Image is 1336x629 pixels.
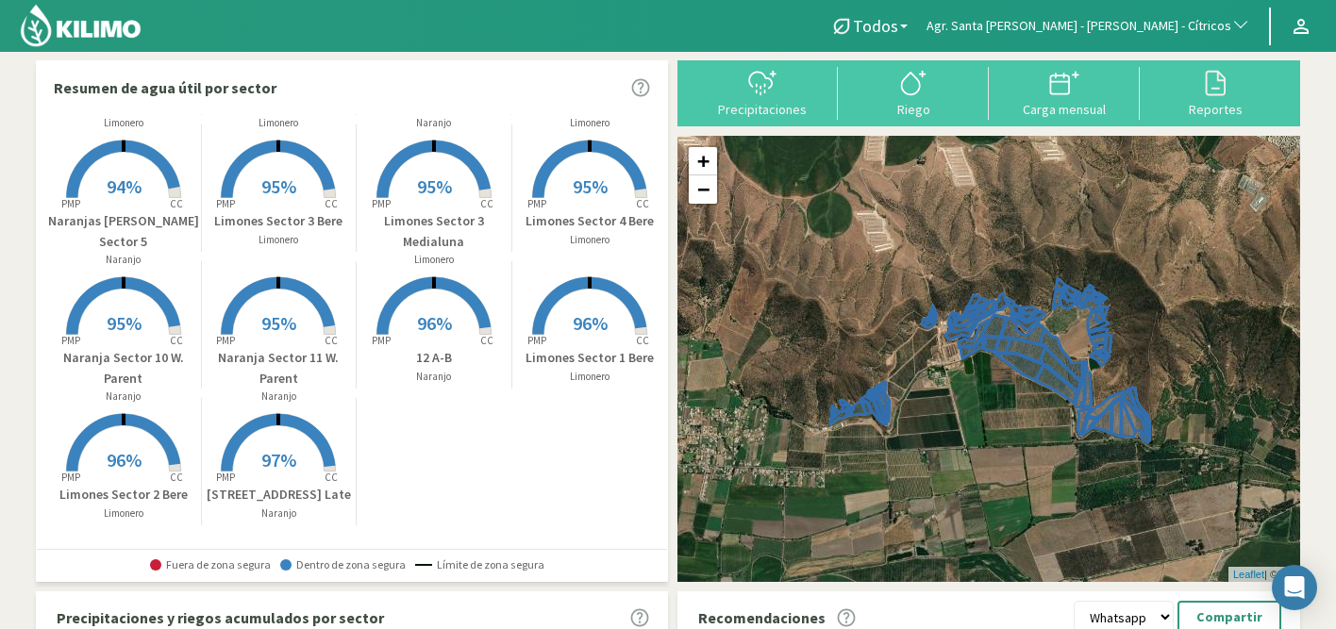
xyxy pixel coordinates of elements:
p: Naranjo [46,389,201,405]
p: Limonero [512,232,668,248]
a: Zoom out [689,175,717,204]
div: Precipitaciones [693,103,832,116]
button: Riego [838,67,989,117]
p: Limonero [202,115,357,131]
p: Limonero [512,115,668,131]
span: Agr. Santa [PERSON_NAME] - [PERSON_NAME] - Cítricos [927,17,1231,36]
p: Naranjas [PERSON_NAME] Sector 5 [46,211,201,252]
tspan: PMP [61,334,80,347]
button: Carga mensual [989,67,1140,117]
p: [STREET_ADDRESS] Late [202,485,357,505]
a: Leaflet [1233,569,1264,580]
tspan: PMP [372,197,391,210]
p: Naranjo [357,369,511,385]
span: 95% [261,174,296,198]
p: Naranjo [202,389,357,405]
div: Riego [843,103,983,116]
button: Reportes [1140,67,1291,117]
span: 95% [261,311,296,335]
p: 12 A-B [357,348,511,368]
span: 95% [573,174,608,198]
span: Límite de zona segura [415,558,544,571]
tspan: PMP [61,197,80,210]
p: Limones Sector 2 Bere [46,485,201,505]
span: 96% [417,311,452,335]
p: Limonero [357,252,511,268]
a: Zoom in [689,147,717,175]
p: Naranjo [202,505,357,521]
img: Kilimo [19,3,142,48]
span: 96% [107,448,142,472]
p: Limones Sector 1 Bere [512,348,668,368]
p: Naranjo [46,252,201,268]
span: 95% [107,311,142,335]
span: Fuera de zona segura [150,558,271,571]
tspan: CC [170,471,183,484]
p: Limonero [46,505,201,521]
tspan: CC [326,471,339,484]
tspan: PMP [216,334,235,347]
tspan: CC [636,334,649,347]
button: Precipitaciones [687,67,838,117]
span: Todos [853,16,898,36]
span: 97% [261,448,296,472]
p: Precipitaciones y riegos acumulados por sector [57,606,384,629]
p: Recomendaciones [698,606,826,629]
tspan: CC [480,197,493,210]
span: 96% [573,311,608,335]
tspan: CC [480,334,493,347]
p: Naranjo [357,115,511,131]
p: Limones Sector 3 Bere [202,211,357,231]
p: Limonero [202,232,357,248]
tspan: PMP [216,471,235,484]
p: Limonero [512,369,668,385]
p: Compartir [1196,606,1262,628]
span: 94% [107,174,142,198]
p: Naranja Sector 11 W. Parent [202,348,357,389]
tspan: CC [636,197,649,210]
tspan: PMP [216,197,235,210]
div: Open Intercom Messenger [1272,565,1317,610]
div: Reportes [1145,103,1285,116]
p: Naranja Sector 10 W. Parent [46,348,201,389]
tspan: CC [326,197,339,210]
tspan: CC [170,334,183,347]
button: Agr. Santa [PERSON_NAME] - [PERSON_NAME] - Cítricos [917,6,1260,47]
p: Limones Sector 4 Bere [512,211,668,231]
p: Limones Sector 3 Medialuna [357,211,511,252]
div: | © [1228,567,1300,583]
span: Dentro de zona segura [280,558,406,571]
tspan: PMP [61,471,80,484]
p: Limonero [46,115,201,131]
tspan: CC [170,197,183,210]
p: Resumen de agua útil por sector [54,76,276,99]
div: Carga mensual [994,103,1134,116]
tspan: CC [326,334,339,347]
tspan: PMP [372,334,391,347]
tspan: PMP [527,334,546,347]
span: 95% [417,174,452,198]
tspan: PMP [527,197,546,210]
